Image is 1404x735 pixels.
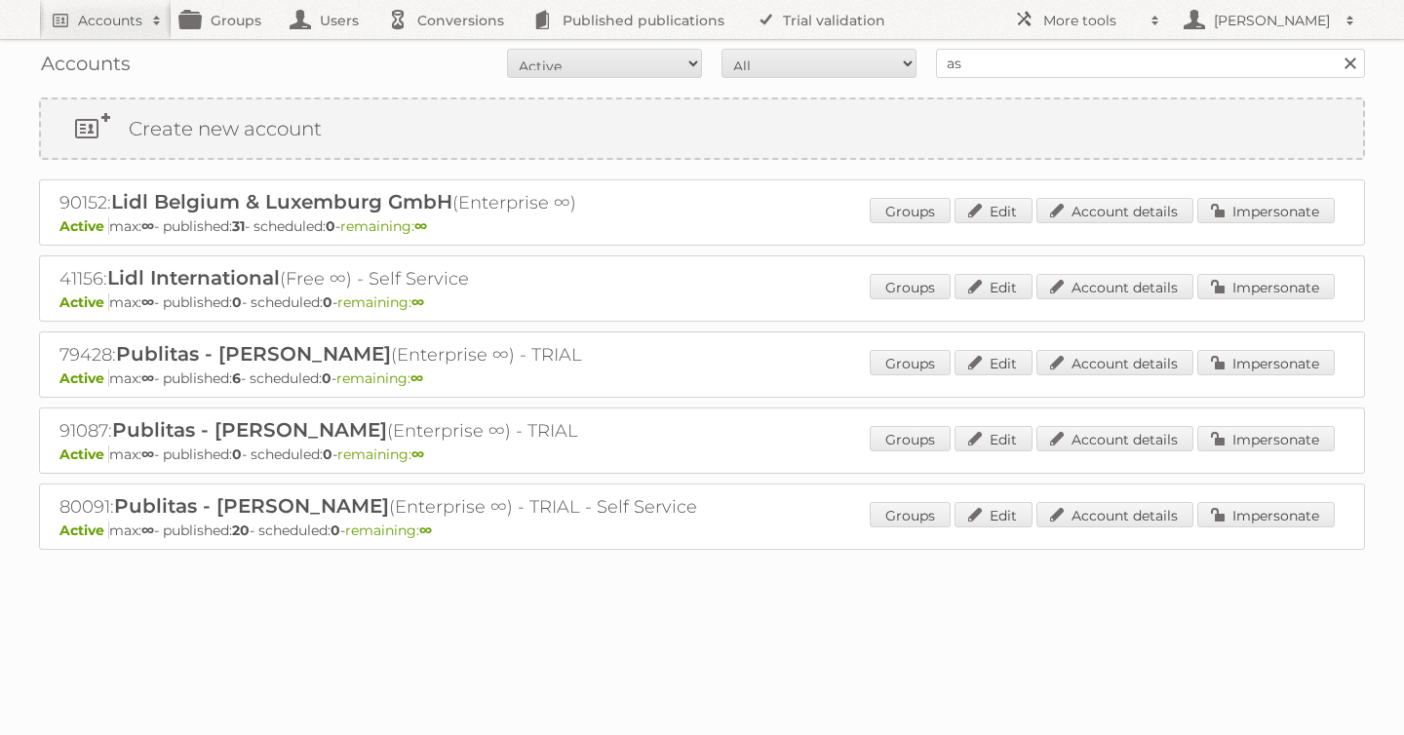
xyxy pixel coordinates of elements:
span: Active [59,217,109,235]
strong: 0 [232,293,242,311]
a: Edit [955,198,1033,223]
a: Impersonate [1197,502,1335,527]
a: Edit [955,350,1033,375]
span: remaining: [337,445,424,463]
a: Edit [955,502,1033,527]
a: Impersonate [1197,426,1335,451]
p: max: - published: - scheduled: - [59,293,1345,311]
span: Active [59,369,109,387]
h2: 90152: (Enterprise ∞) [59,190,742,215]
strong: ∞ [410,369,423,387]
span: remaining: [336,369,423,387]
a: Groups [870,350,951,375]
span: Lidl Belgium & Luxemburg GmbH [111,190,452,213]
span: remaining: [340,217,427,235]
a: Account details [1036,274,1193,299]
strong: 20 [232,522,250,539]
span: Publitas - [PERSON_NAME] [112,418,387,442]
span: Active [59,445,109,463]
strong: ∞ [411,445,424,463]
p: max: - published: - scheduled: - [59,445,1345,463]
h2: More tools [1043,11,1141,30]
span: Lidl International [107,266,280,290]
h2: [PERSON_NAME] [1209,11,1336,30]
strong: 0 [322,369,331,387]
h2: 91087: (Enterprise ∞) - TRIAL [59,418,742,444]
span: Publitas - [PERSON_NAME] [114,494,389,518]
a: Groups [870,274,951,299]
h2: 41156: (Free ∞) - Self Service [59,266,742,291]
a: Impersonate [1197,198,1335,223]
strong: ∞ [414,217,427,235]
a: Account details [1036,198,1193,223]
h2: 80091: (Enterprise ∞) - TRIAL - Self Service [59,494,742,520]
strong: ∞ [419,522,432,539]
h2: 79428: (Enterprise ∞) - TRIAL [59,342,742,367]
p: max: - published: - scheduled: - [59,217,1345,235]
a: Account details [1036,502,1193,527]
a: Edit [955,274,1033,299]
span: remaining: [345,522,432,539]
strong: ∞ [141,445,154,463]
a: Impersonate [1197,350,1335,375]
p: max: - published: - scheduled: - [59,369,1345,387]
strong: ∞ [141,369,154,387]
a: Account details [1036,426,1193,451]
strong: ∞ [141,522,154,539]
a: Edit [955,426,1033,451]
a: Account details [1036,350,1193,375]
a: Create new account [41,99,1363,158]
a: Groups [870,426,951,451]
strong: ∞ [141,293,154,311]
p: max: - published: - scheduled: - [59,522,1345,539]
a: Groups [870,502,951,527]
strong: 31 [232,217,245,235]
h2: Accounts [78,11,142,30]
strong: 0 [232,445,242,463]
strong: ∞ [141,217,154,235]
span: Active [59,522,109,539]
strong: 0 [331,522,340,539]
a: Impersonate [1197,274,1335,299]
a: Groups [870,198,951,223]
strong: 0 [323,293,332,311]
span: remaining: [337,293,424,311]
strong: 0 [323,445,332,463]
strong: 6 [232,369,241,387]
span: Active [59,293,109,311]
strong: 0 [326,217,335,235]
span: Publitas - [PERSON_NAME] [116,342,391,366]
strong: ∞ [411,293,424,311]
